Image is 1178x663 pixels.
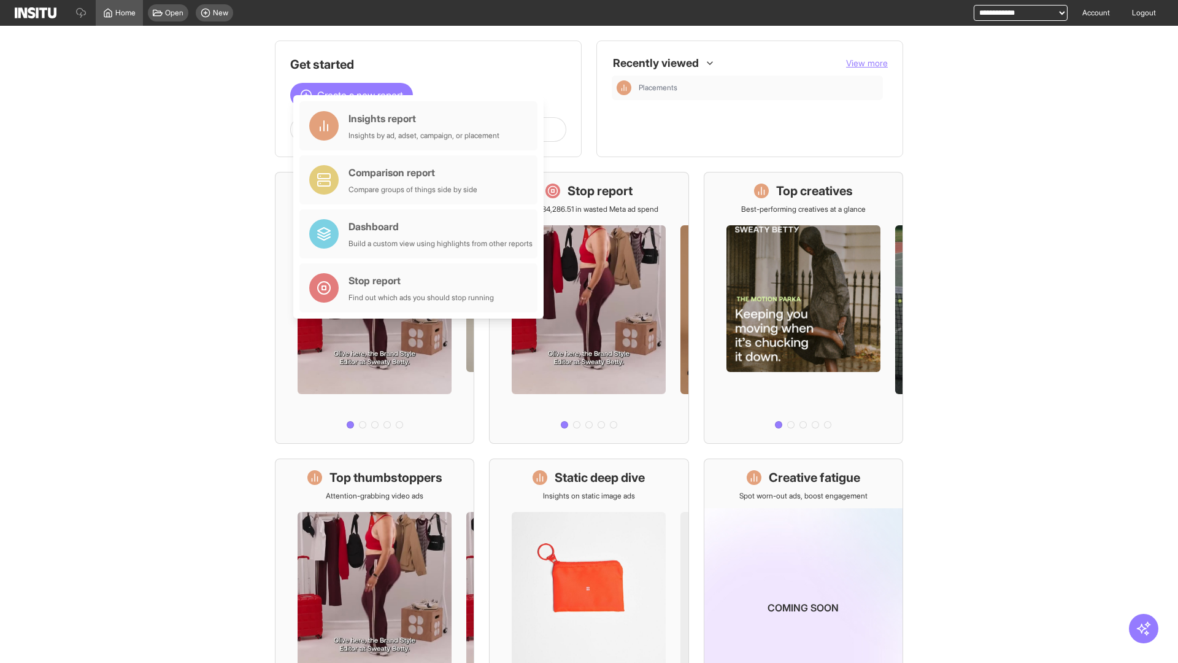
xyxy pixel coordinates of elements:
[846,58,888,68] span: View more
[520,204,658,214] p: Save £34,286.51 in wasted Meta ad spend
[15,7,56,18] img: Logo
[555,469,645,486] h1: Static deep dive
[489,172,688,444] a: Stop reportSave £34,286.51 in wasted Meta ad spend
[776,182,853,200] h1: Top creatives
[348,219,533,234] div: Dashboard
[115,8,136,18] span: Home
[290,56,566,73] h1: Get started
[348,111,499,126] div: Insights report
[275,172,474,444] a: What's live nowSee all active ads instantly
[290,83,413,107] button: Create a new report
[329,469,442,486] h1: Top thumbstoppers
[741,204,866,214] p: Best-performing creatives at a glance
[617,80,631,95] div: Insights
[213,8,228,18] span: New
[348,131,499,141] div: Insights by ad, adset, campaign, or placement
[543,491,635,501] p: Insights on static image ads
[326,491,423,501] p: Attention-grabbing video ads
[639,83,878,93] span: Placements
[348,165,477,180] div: Comparison report
[568,182,633,200] h1: Stop report
[846,57,888,69] button: View more
[348,293,494,303] div: Find out which ads you should stop running
[348,239,533,249] div: Build a custom view using highlights from other reports
[704,172,903,444] a: Top creativesBest-performing creatives at a glance
[317,88,403,103] span: Create a new report
[348,185,477,195] div: Compare groups of things side by side
[165,8,183,18] span: Open
[639,83,677,93] span: Placements
[348,273,494,288] div: Stop report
